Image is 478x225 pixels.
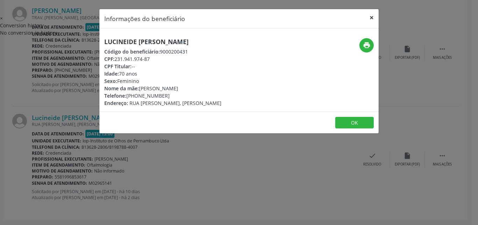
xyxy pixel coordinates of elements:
[359,38,374,52] button: print
[104,100,128,106] span: Endereço:
[129,100,222,106] span: RUA [PERSON_NAME], [PERSON_NAME]
[104,70,119,77] span: Idade:
[104,38,222,45] h5: Lucineide [PERSON_NAME]
[104,48,222,55] div: 9000200431
[104,63,222,70] div: --
[104,78,117,84] span: Sexo:
[104,85,139,92] span: Nome da mãe:
[104,85,222,92] div: [PERSON_NAME]
[104,77,222,85] div: Feminino
[104,92,222,99] div: [PHONE_NUMBER]
[104,92,126,99] span: Telefone:
[363,41,371,49] i: print
[335,117,374,129] button: OK
[365,9,379,26] button: Close
[104,63,132,70] span: CPF Titular:
[104,14,185,23] h5: Informações do beneficiário
[104,48,160,55] span: Código do beneficiário:
[104,70,222,77] div: 70 anos
[104,55,222,63] div: 231.941.974-87
[104,56,114,62] span: CPF:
